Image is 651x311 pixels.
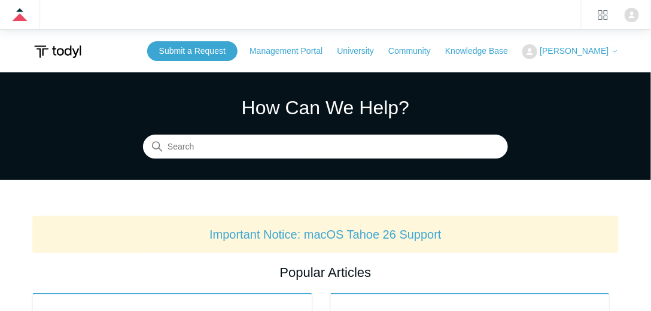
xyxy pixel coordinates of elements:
a: Management Portal [250,45,334,57]
h2: Popular Articles [32,263,618,282]
a: Community [388,45,443,57]
a: University [337,45,386,57]
a: Knowledge Base [445,45,520,57]
img: Todyl Support Center Help Center home page [32,41,83,63]
zd-hc-trigger: Click your profile icon to open the profile menu [625,8,639,22]
input: Search [143,135,508,159]
button: [PERSON_NAME] [522,44,618,59]
h1: How Can We Help? [143,93,508,122]
img: user avatar [625,8,639,22]
a: Important Notice: macOS Tahoe 26 Support [209,228,442,241]
a: Submit a Request [147,41,238,61]
span: [PERSON_NAME] [540,46,609,56]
